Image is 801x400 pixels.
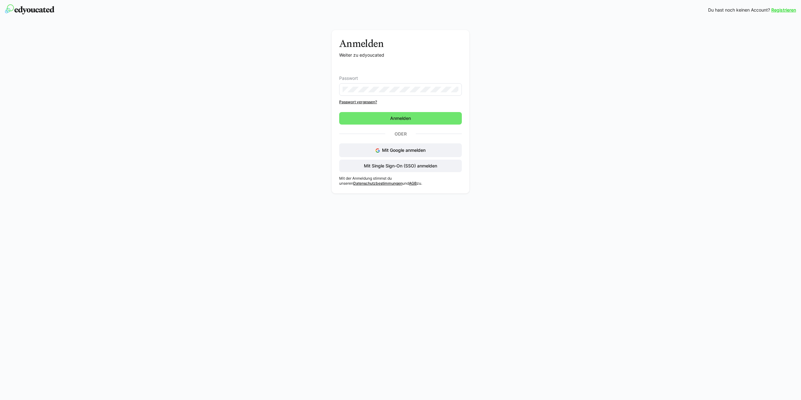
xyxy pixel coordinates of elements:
a: AGB [409,181,417,186]
span: Mit Single Sign-On (SSO) anmelden [363,163,438,169]
a: Passwort vergessen? [339,100,462,105]
p: Weiter zu edyoucated [339,52,462,58]
p: Oder [385,130,416,138]
button: Anmelden [339,112,462,125]
span: Mit Google anmelden [382,147,426,153]
img: edyoucated [5,4,54,14]
span: Du hast noch keinen Account? [708,7,770,13]
button: Mit Single Sign-On (SSO) anmelden [339,160,462,172]
h3: Anmelden [339,38,462,49]
a: Datenschutzbestimmungen [353,181,402,186]
a: Registrieren [771,7,796,13]
span: Anmelden [389,115,412,121]
button: Mit Google anmelden [339,143,462,157]
span: Passwort [339,76,358,81]
p: Mit der Anmeldung stimmst du unseren und zu. [339,176,462,186]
